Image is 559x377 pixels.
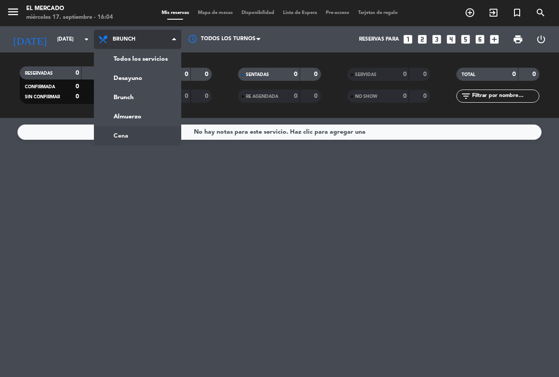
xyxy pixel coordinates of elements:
strong: 0 [294,93,297,99]
i: add_box [489,34,500,45]
strong: 0 [314,71,319,77]
span: NO SHOW [355,94,377,99]
span: SIN CONFIRMAR [25,95,60,99]
i: turned_in_not [512,7,522,18]
input: Filtrar por nombre... [471,91,539,101]
i: exit_to_app [488,7,499,18]
i: power_settings_new [536,34,546,45]
strong: 0 [403,93,407,99]
strong: 0 [185,71,188,77]
i: [DATE] [7,30,53,49]
strong: 0 [423,93,428,99]
strong: 0 [314,93,319,99]
span: TOTAL [462,73,475,77]
button: menu [7,5,20,21]
strong: 0 [423,71,428,77]
span: Lista de Espera [279,10,321,15]
span: print [513,34,523,45]
strong: 0 [205,93,210,99]
span: Mapa de mesas [193,10,237,15]
i: arrow_drop_down [81,34,92,45]
strong: 0 [532,71,538,77]
i: looks_5 [460,34,471,45]
strong: 0 [185,93,188,99]
i: menu [7,5,20,18]
div: miércoles 17. septiembre - 16:04 [26,13,113,22]
strong: 0 [205,71,210,77]
i: search [535,7,546,18]
span: Tarjetas de regalo [354,10,402,15]
span: Disponibilidad [237,10,279,15]
span: Pre-acceso [321,10,354,15]
a: Almuerzo [94,107,181,126]
i: looks_two [417,34,428,45]
i: looks_4 [445,34,457,45]
div: No hay notas para este servicio. Haz clic para agregar una [194,127,366,137]
i: looks_one [402,34,414,45]
i: filter_list [461,91,471,101]
a: Brunch [94,88,181,107]
i: looks_6 [474,34,486,45]
span: SERVIDAS [355,73,376,77]
a: Desayuno [94,69,181,88]
a: Todos los servicios [94,49,181,69]
span: SENTADAS [246,73,269,77]
span: Reservas para [359,36,399,42]
i: looks_3 [431,34,442,45]
strong: 0 [76,83,79,90]
span: RESERVADAS [25,71,53,76]
span: CONFIRMADA [25,85,55,89]
strong: 0 [403,71,407,77]
div: LOG OUT [529,26,552,52]
strong: 0 [294,71,297,77]
span: Mis reservas [157,10,193,15]
span: RE AGENDADA [246,94,278,99]
strong: 0 [512,71,516,77]
div: El Mercado [26,4,113,13]
strong: 0 [76,70,79,76]
span: Brunch [113,36,135,42]
strong: 0 [76,93,79,100]
a: Cena [94,126,181,145]
i: add_circle_outline [465,7,475,18]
